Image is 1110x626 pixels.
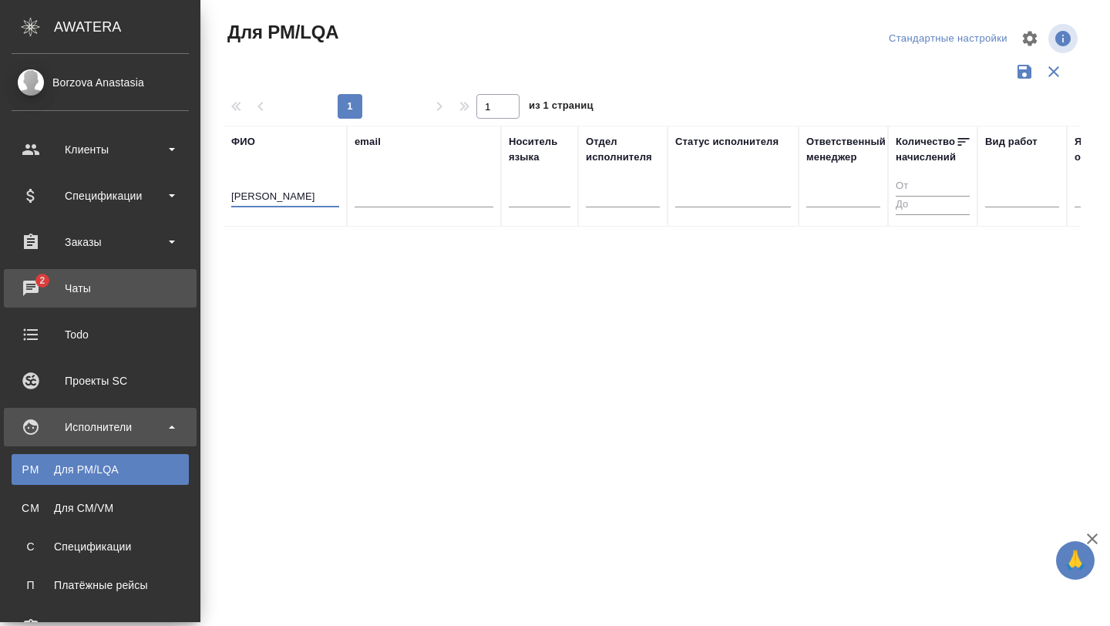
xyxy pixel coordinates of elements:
[1048,24,1081,53] span: Посмотреть информацию
[12,138,189,161] div: Клиенты
[1056,541,1095,580] button: 🙏
[1062,544,1088,577] span: 🙏
[896,196,970,215] input: До
[224,20,338,45] span: Для PM/LQA
[896,177,970,197] input: От
[30,273,54,288] span: 2
[1010,57,1039,86] button: Сохранить фильтры
[19,539,181,554] div: Спецификации
[985,134,1038,150] div: Вид работ
[19,462,181,477] div: Для PM/LQA
[19,500,181,516] div: Для CM/VM
[1039,57,1068,86] button: Сбросить фильтры
[12,184,189,207] div: Спецификации
[509,134,570,165] div: Носитель языка
[12,416,189,439] div: Исполнители
[12,531,189,562] a: ССпецификации
[896,134,956,165] div: Количество начислений
[12,323,189,346] div: Todo
[806,134,886,165] div: Ответственный менеджер
[12,74,189,91] div: Borzova Anastasia
[586,134,660,165] div: Отдел исполнителя
[12,454,189,485] a: PMДля PM/LQA
[4,315,197,354] a: Todo
[12,570,189,601] a: ППлатёжные рейсы
[12,277,189,300] div: Чаты
[1011,20,1048,57] span: Настроить таблицу
[12,231,189,254] div: Заказы
[4,362,197,400] a: Проекты SC
[54,12,200,42] div: AWATERA
[355,134,381,150] div: email
[231,134,255,150] div: ФИО
[4,269,197,308] a: 2Чаты
[885,27,1011,51] div: split button
[675,134,779,150] div: Статус исполнителя
[19,577,181,593] div: Платёжные рейсы
[12,493,189,523] a: CMДля CM/VM
[12,369,189,392] div: Проекты SC
[529,96,594,119] span: из 1 страниц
